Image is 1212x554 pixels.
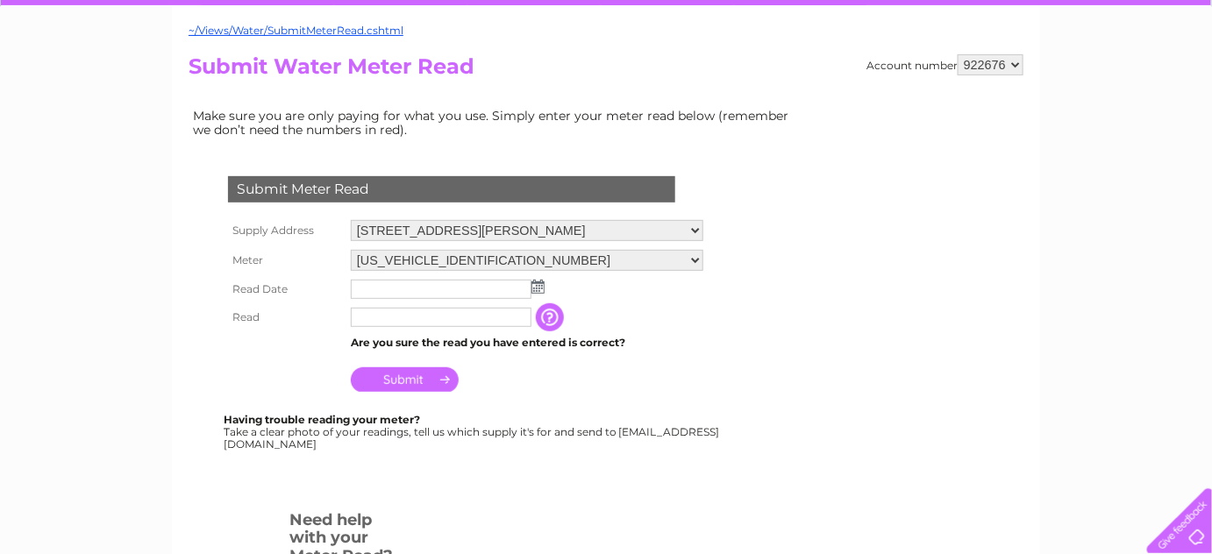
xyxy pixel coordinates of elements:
[903,75,937,88] a: Water
[224,414,722,450] div: Take a clear photo of your readings, tell us which supply it's for and send to [EMAIL_ADDRESS][DO...
[189,104,802,141] td: Make sure you are only paying for what you use. Simply enter your meter read below (remember we d...
[996,75,1049,88] a: Telecoms
[224,216,346,245] th: Supply Address
[224,245,346,275] th: Meter
[224,275,346,303] th: Read Date
[1095,75,1138,88] a: Contact
[224,303,346,331] th: Read
[189,54,1023,88] h2: Submit Water Meter Read
[42,46,132,99] img: logo.png
[536,303,567,331] input: Information
[947,75,986,88] a: Energy
[346,331,708,354] td: Are you sure the read you have entered is correct?
[351,367,459,392] input: Submit
[1154,75,1195,88] a: Log out
[881,9,1002,31] a: 0333 014 3131
[193,10,1022,85] div: Clear Business is a trading name of Verastar Limited (registered in [GEOGRAPHIC_DATA] No. 3667643...
[189,24,403,37] a: ~/Views/Water/SubmitMeterRead.cshtml
[228,176,675,202] div: Submit Meter Read
[1059,75,1085,88] a: Blog
[224,413,420,426] b: Having trouble reading your meter?
[531,280,545,294] img: ...
[866,54,1023,75] div: Account number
